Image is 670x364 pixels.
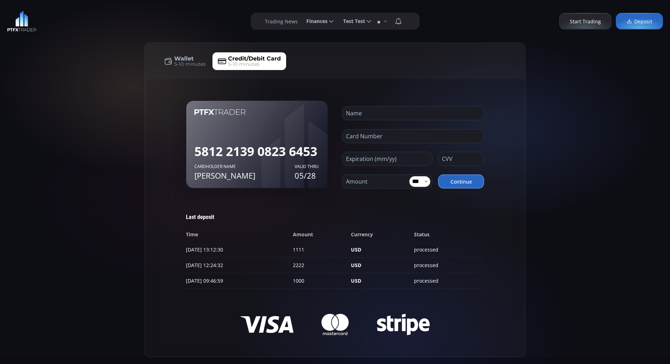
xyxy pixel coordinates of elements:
[295,163,319,170] span: VALID THRU
[174,60,206,68] span: 5-10 minutes
[414,227,484,242] th: Status
[212,52,286,70] a: Credit/Debit Card5-10 minutes
[295,170,319,181] strong: 05/28
[186,214,484,221] div: Last deposit
[186,257,293,273] td: [DATE] 12:24:32
[7,11,36,32] img: LOGO
[228,60,260,68] span: 5-10 minutes
[351,257,414,273] td: USD
[186,242,293,258] td: [DATE] 13:12:30
[351,242,414,258] td: USD
[228,54,281,63] span: Credit/Debit Card
[194,163,295,170] span: Cardholder name
[186,227,293,242] th: Time
[293,273,351,288] td: 1000
[293,242,351,258] td: 1111
[293,257,351,273] td: 2222
[338,14,365,28] span: Test Test
[351,227,414,242] th: Currency
[414,242,484,258] td: processed
[265,18,298,25] label: Trading News
[301,14,328,28] span: Finances
[351,273,414,288] td: USD
[159,52,211,70] a: Wallet5-10 minutes
[414,273,484,288] td: processed
[174,54,194,63] span: Wallet
[293,227,351,242] th: Amount
[438,174,484,189] button: Continue
[186,273,293,288] td: [DATE] 09:46:59
[414,257,484,273] td: processed
[626,18,652,25] span: Deposit
[194,142,319,161] div: 5812 2139 0823 6453
[570,18,601,25] span: Start Trading
[194,170,295,181] strong: [PERSON_NAME]
[616,13,663,30] a: Deposit
[559,13,612,30] a: Start Trading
